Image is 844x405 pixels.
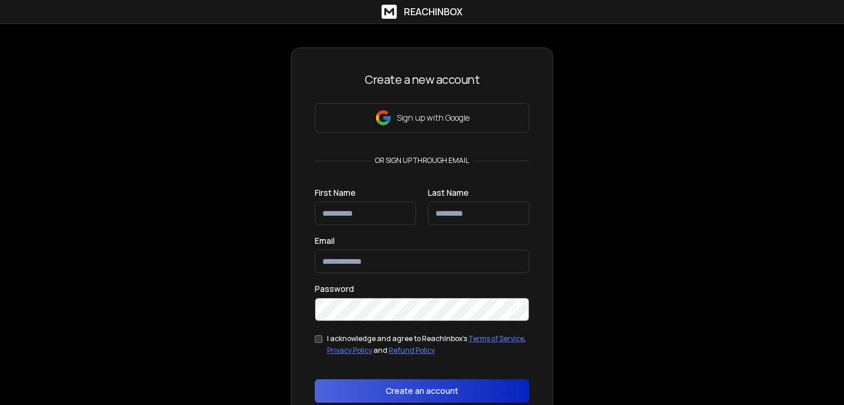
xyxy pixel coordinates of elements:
[468,333,524,343] a: Terms of Service
[389,345,435,355] a: Refund Policy
[370,156,474,165] p: or sign up through email
[315,379,529,403] button: Create an account
[382,5,462,19] a: ReachInbox
[397,112,469,124] p: Sign up with Google
[315,103,529,132] button: Sign up with Google
[315,237,335,245] label: Email
[327,345,372,355] a: Privacy Policy
[315,285,354,293] label: Password
[428,189,469,197] label: Last Name
[327,333,529,356] div: I acknowledge and agree to ReachInbox's , and
[315,189,356,197] label: First Name
[404,5,462,19] h1: ReachInbox
[315,72,529,88] h3: Create a new account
